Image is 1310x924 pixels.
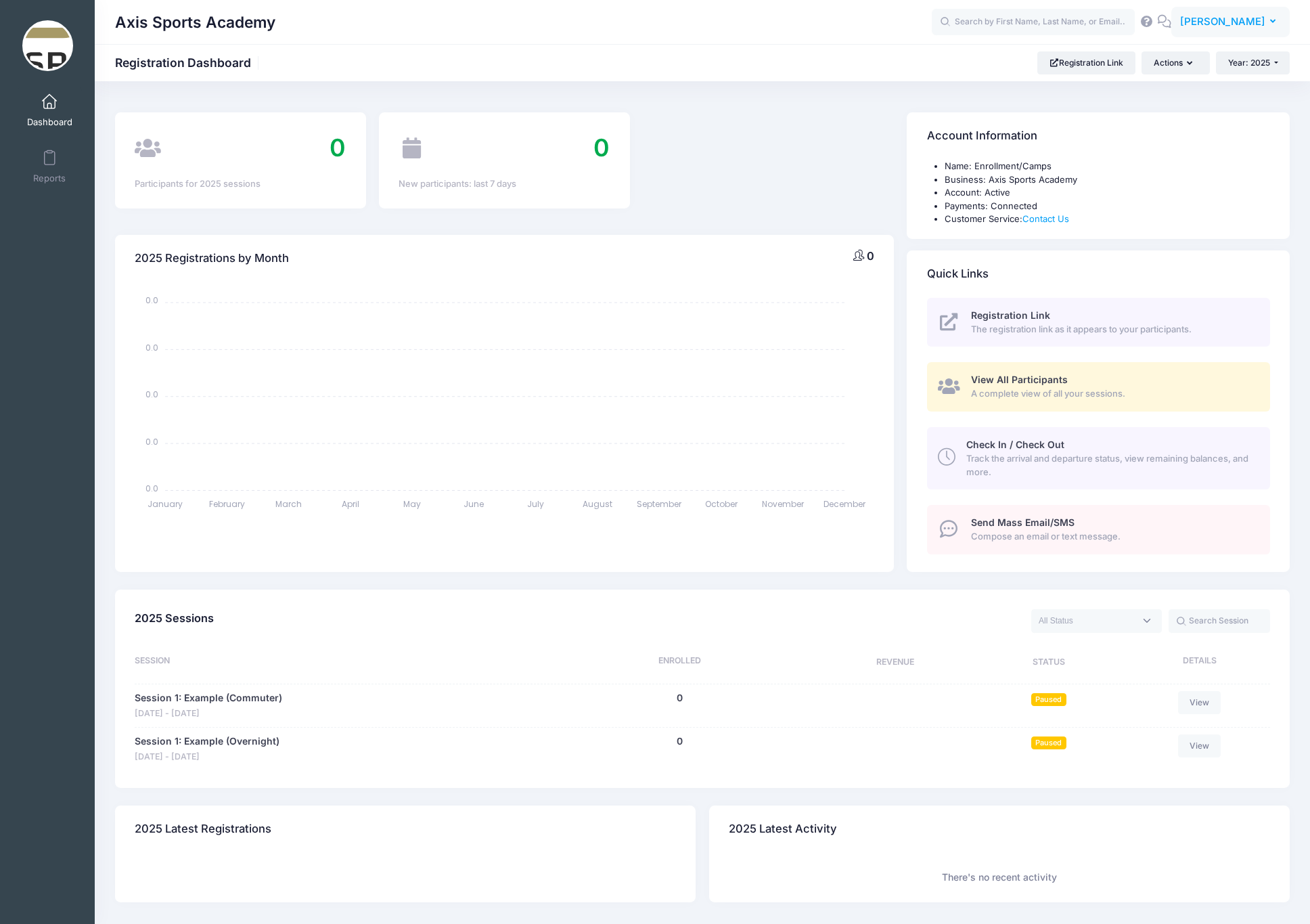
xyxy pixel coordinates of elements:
tspan: July [528,498,545,510]
div: There's no recent activity [729,871,1270,885]
tspan: March [275,498,302,510]
span: Year: 2025 [1228,58,1270,68]
tspan: August [583,498,612,510]
span: Paused [1031,736,1066,749]
h4: Quick Links [927,255,989,293]
div: Status [975,655,1123,671]
div: New participants: last 7 days [399,177,610,191]
a: Registration Link [1037,51,1135,74]
span: Track the arrival and departure status, view remaining balances, and more. [966,452,1255,479]
a: Session 1: Example (Commuter) [135,691,282,705]
span: [PERSON_NAME] [1180,14,1265,29]
textarea: Search [1039,615,1135,627]
input: Search by First Name, Last Name, or Email... [932,9,1135,36]
h4: 2025 Registrations by Month [135,239,289,278]
span: [DATE] - [DATE] [135,707,282,720]
span: A complete view of all your sessions. [971,387,1255,401]
span: 0 [867,249,874,263]
h1: Axis Sports Academy [115,7,275,38]
div: Revenue [816,655,975,671]
button: 0 [677,734,683,749]
tspan: April [342,498,359,510]
span: Registration Link [971,309,1050,321]
tspan: 0.0 [145,435,158,447]
h1: Registration Dashboard [115,56,263,70]
tspan: May [403,498,421,510]
span: [DATE] - [DATE] [135,751,279,764]
span: Check In / Check Out [966,439,1064,450]
tspan: June [464,498,484,510]
div: Enrolled [543,655,816,671]
a: Dashboard [18,87,82,134]
tspan: December [823,498,866,510]
a: Reports [18,143,82,190]
tspan: 0.0 [145,483,158,494]
li: Account: Active [945,186,1270,200]
a: Contact Us [1022,213,1069,224]
h4: Account Information [927,117,1037,156]
button: 0 [677,691,683,705]
tspan: October [705,498,738,510]
a: Send Mass Email/SMS Compose an email or text message. [927,505,1270,554]
li: Name: Enrollment/Camps [945,160,1270,173]
div: Participants for 2025 sessions [135,177,346,191]
a: View All Participants A complete view of all your sessions. [927,362,1270,412]
tspan: February [209,498,245,510]
button: Actions [1142,51,1209,74]
li: Customer Service: [945,213,1270,226]
li: Payments: Connected [945,200,1270,213]
div: Session [135,655,543,671]
a: Session 1: Example (Overnight) [135,734,279,749]
h4: 2025 Latest Activity [729,810,837,848]
tspan: 0.0 [145,294,158,306]
span: Reports [33,173,66,184]
span: 0 [330,133,346,162]
a: Registration Link The registration link as it appears to your participants. [927,298,1270,347]
span: Compose an email or text message. [971,530,1255,544]
input: Search Session [1169,609,1270,632]
div: Details [1123,655,1270,671]
h4: 2025 Latest Registrations [135,810,271,848]
span: Send Mass Email/SMS [971,516,1075,528]
tspan: November [762,498,805,510]
span: Dashboard [27,116,72,128]
span: View All Participants [971,374,1068,385]
span: 0 [593,133,610,162]
span: 2025 Sessions [135,611,214,625]
button: Year: 2025 [1216,51,1290,74]
tspan: September [637,498,683,510]
tspan: January [148,498,183,510]
span: Paused [1031,693,1066,706]
img: Axis Sports Academy [22,20,73,71]
span: The registration link as it appears to your participants. [971,323,1255,336]
button: [PERSON_NAME] [1171,7,1290,38]
li: Business: Axis Sports Academy [945,173,1270,187]
a: Check In / Check Out Track the arrival and departure status, view remaining balances, and more. [927,427,1270,489]
tspan: 0.0 [145,389,158,400]
a: View [1178,691,1221,714]
a: View [1178,734,1221,757]
tspan: 0.0 [145,341,158,353]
